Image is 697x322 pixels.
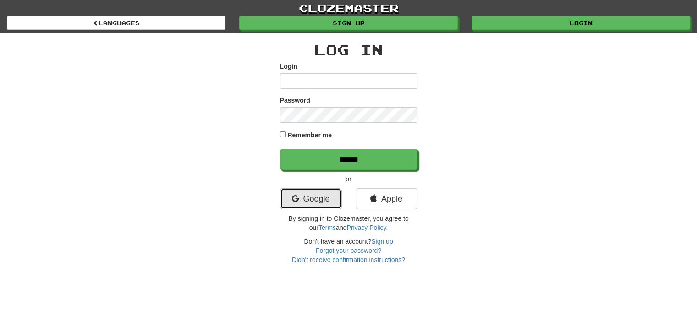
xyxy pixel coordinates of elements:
[280,175,417,184] p: or
[280,42,417,57] h2: Log In
[371,238,393,245] a: Sign up
[280,96,310,105] label: Password
[472,16,690,30] a: Login
[280,237,417,264] div: Don't have an account?
[318,224,336,231] a: Terms
[346,224,386,231] a: Privacy Policy
[287,131,332,140] label: Remember me
[239,16,458,30] a: Sign up
[292,256,405,263] a: Didn't receive confirmation instructions?
[356,188,417,209] a: Apple
[280,214,417,232] p: By signing in to Clozemaster, you agree to our and .
[7,16,225,30] a: Languages
[280,62,297,71] label: Login
[316,247,381,254] a: Forgot your password?
[280,188,342,209] a: Google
